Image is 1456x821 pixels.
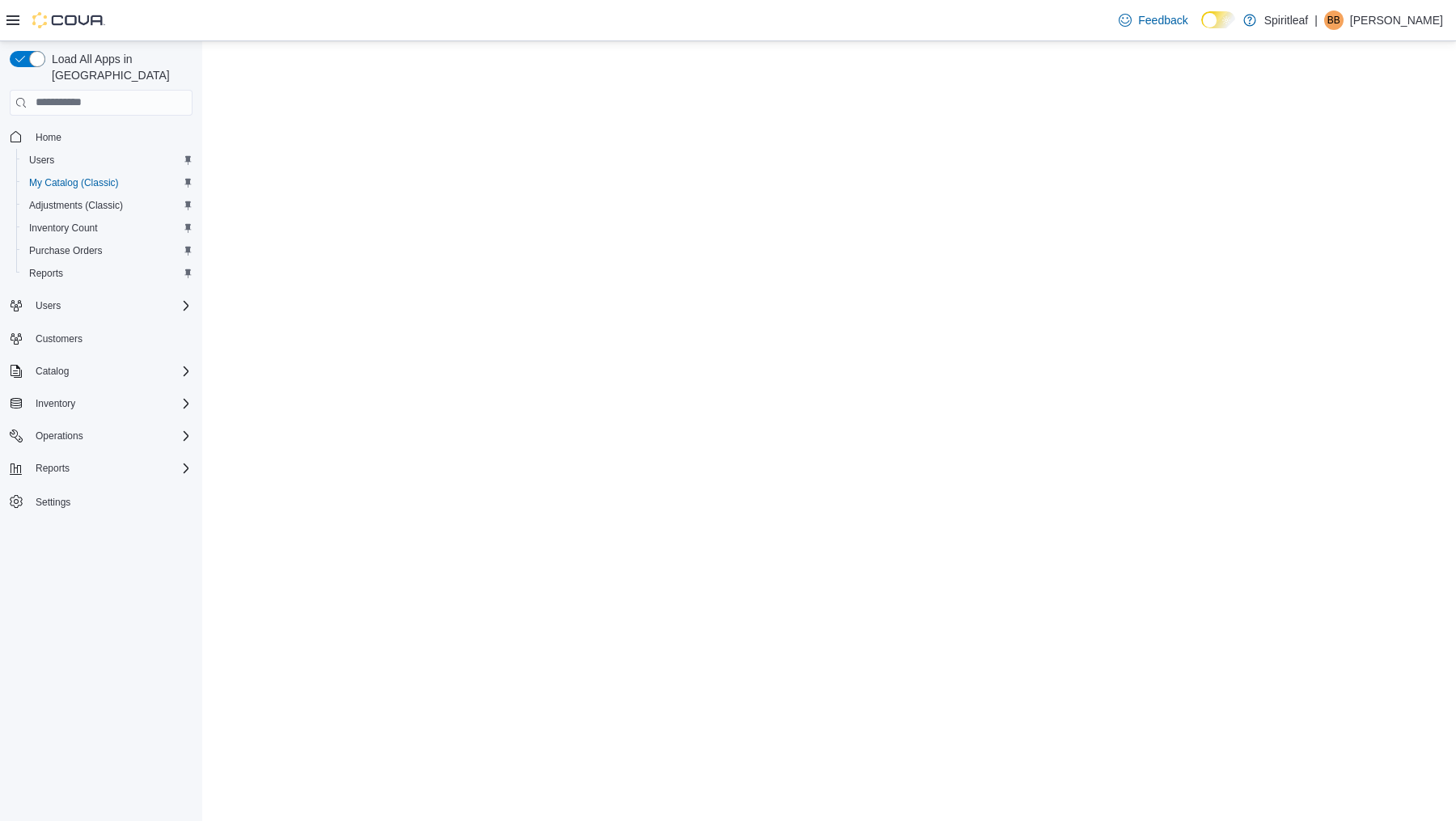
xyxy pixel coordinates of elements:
button: Operations [29,426,90,446]
span: Users [29,296,193,315]
button: Home [3,125,199,149]
a: Feedback [1112,4,1194,36]
span: Operations [36,430,83,442]
button: Customers [3,327,199,350]
input: Dark Mode [1201,11,1235,28]
button: Users [3,294,199,317]
span: Reports [29,459,193,478]
span: Customers [36,332,83,345]
span: Load All Apps in [GEOGRAPHIC_DATA] [45,51,193,83]
span: BB [1327,11,1340,30]
p: Spiritleaf [1264,11,1308,30]
span: Purchase Orders [23,241,193,260]
button: Inventory [29,394,82,413]
button: Users [16,149,199,171]
span: Reports [36,462,70,475]
span: Adjustments (Classic) [29,199,123,212]
button: Purchase Orders [16,239,199,262]
button: Inventory [3,392,199,415]
button: Operations [3,425,199,447]
span: Reports [29,267,63,280]
span: Purchase Orders [29,244,103,257]
a: Reports [23,264,70,283]
span: Inventory Count [29,222,98,235]
span: My Catalog (Classic) [29,176,119,189]
button: Adjustments (Classic) [16,194,199,217]
span: Catalog [36,365,69,378]
button: Catalog [3,360,199,383]
a: Settings [29,493,77,512]
span: Catalog [29,362,193,381]
nav: Complex example [10,119,193,556]
span: Home [29,127,193,147]
span: Users [23,150,193,170]
span: Feedback [1138,12,1187,28]
button: Reports [3,457,199,480]
span: Users [29,154,54,167]
a: Inventory Count [23,218,104,238]
span: Inventory Count [23,218,193,238]
button: Reports [29,459,76,478]
a: Customers [29,329,89,349]
span: Home [36,131,61,144]
span: My Catalog (Classic) [23,173,193,193]
a: Home [29,128,68,147]
button: Settings [3,489,199,513]
span: Operations [29,426,193,446]
a: My Catalog (Classic) [23,173,125,193]
button: Users [29,296,67,315]
span: Users [36,299,61,312]
span: Customers [29,328,193,349]
span: Inventory [36,397,75,410]
span: Settings [36,496,70,509]
button: Reports [16,262,199,285]
span: Adjustments (Classic) [23,196,193,215]
span: Inventory [29,394,193,413]
a: Users [23,150,61,170]
span: Settings [29,491,193,511]
button: My Catalog (Classic) [16,171,199,194]
div: Bobby B [1324,11,1344,30]
img: Cova [32,12,105,28]
p: | [1314,11,1318,30]
button: Catalog [29,362,75,381]
a: Purchase Orders [23,241,109,260]
a: Adjustments (Classic) [23,196,129,215]
p: [PERSON_NAME] [1350,11,1443,30]
span: Reports [23,264,193,283]
button: Inventory Count [16,217,199,239]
